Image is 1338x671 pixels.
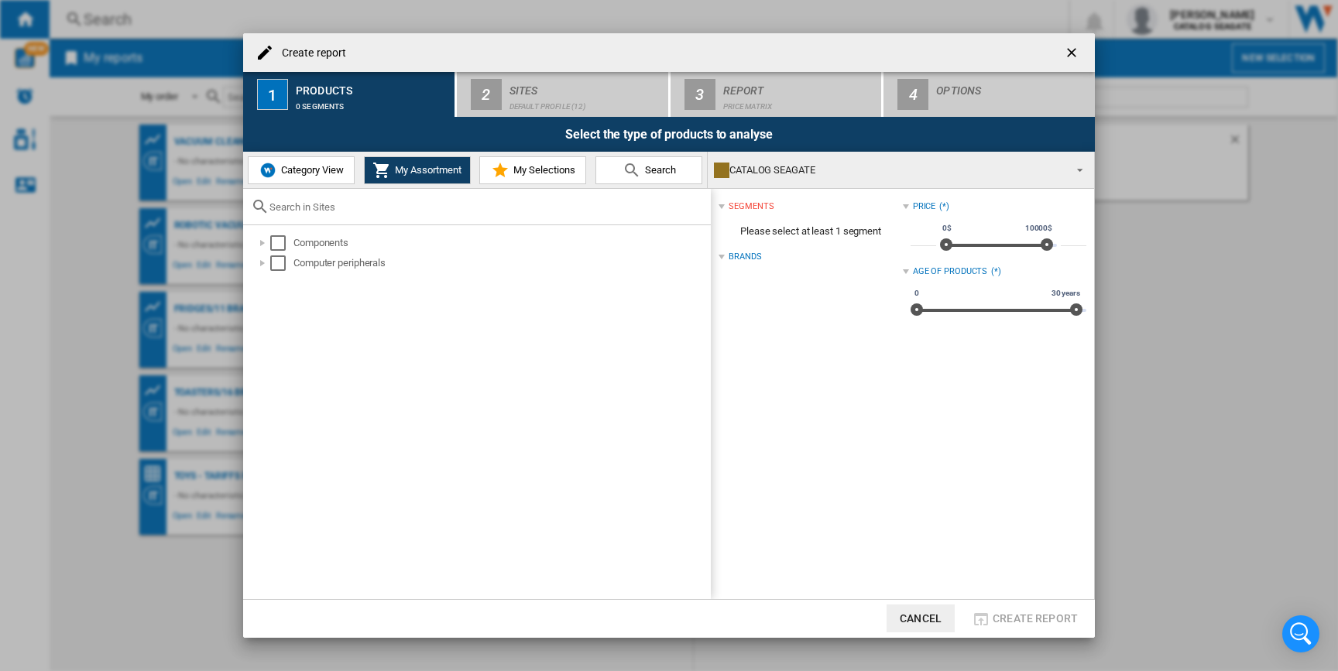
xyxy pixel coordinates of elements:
button: 1 Products 0 segments [243,72,456,117]
span: Create report [993,612,1078,625]
span: Search [641,164,676,176]
div: Products [296,78,448,94]
div: Age of products [913,265,988,278]
button: 4 Options [883,72,1095,117]
button: My Assortment [364,156,471,184]
button: Search [595,156,702,184]
div: 2 [471,79,502,110]
div: Sites [509,78,662,94]
div: Computer peripherals [293,255,708,271]
span: My Assortment [391,164,461,176]
span: Please select at least 1 segment [719,217,902,246]
div: Components [293,235,708,251]
div: Price Matrix [723,94,876,111]
div: Default profile (12) [509,94,662,111]
input: Search in Sites [269,201,703,213]
div: Price [913,200,936,213]
div: 1 [257,79,288,110]
img: wiser-icon-blue.png [259,161,277,180]
span: 30 years [1049,287,1082,300]
button: Cancel [887,604,955,632]
div: Report [723,78,876,94]
span: My Selections [509,164,575,176]
div: 4 [897,79,928,110]
span: 0$ [940,222,954,235]
button: My Selections [479,156,586,184]
div: Options [936,78,1089,94]
span: 10000$ [1023,222,1055,235]
div: 3 [684,79,715,110]
div: segments [729,200,774,213]
div: Open Intercom Messenger [1282,615,1319,652]
button: Create report [967,604,1082,632]
button: getI18NText('BUTTONS.CLOSE_DIALOG') [1058,37,1089,68]
span: 0 [912,287,921,300]
md-checkbox: Select [270,235,293,251]
h4: Create report [274,46,346,61]
button: Category View [248,156,355,184]
div: CATALOG SEAGATE [714,159,1063,181]
span: Category View [277,164,344,176]
ng-md-icon: getI18NText('BUTTONS.CLOSE_DIALOG') [1064,45,1082,63]
div: 0 segments [296,94,448,111]
button: 3 Report Price Matrix [671,72,883,117]
md-checkbox: Select [270,255,293,271]
button: 2 Sites Default profile (12) [457,72,670,117]
div: Brands [729,251,761,263]
div: Select the type of products to analyse [243,117,1095,152]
